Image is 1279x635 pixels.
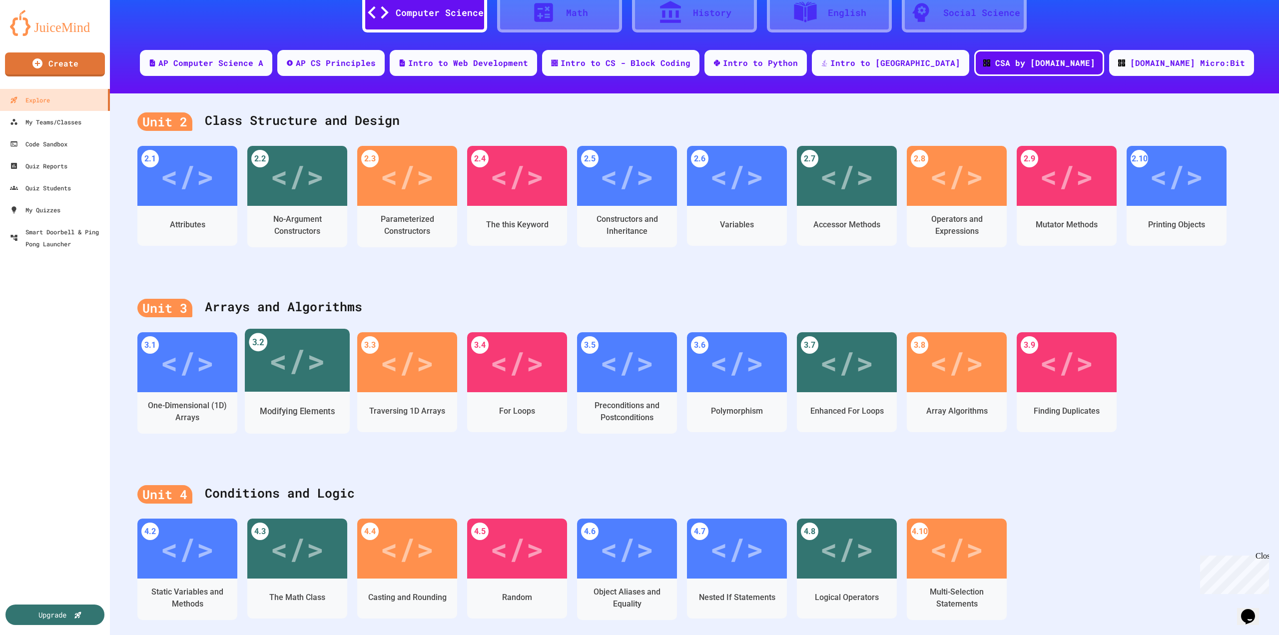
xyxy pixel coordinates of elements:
div: 4.3 [251,523,269,540]
div: Intro to Python [723,57,798,69]
div: </> [490,153,544,198]
div: The Math Class [269,592,325,604]
img: logo-orange.svg [10,10,100,36]
div: </> [1150,153,1204,198]
div: Chat with us now!Close [4,4,69,63]
div: 3.1 [141,336,159,354]
div: Multi-Selection Statements [914,586,999,610]
div: Smart Doorbell & Ping Pong Launcher [10,226,106,250]
div: </> [710,153,764,198]
div: 4.8 [801,523,818,540]
div: 4.5 [471,523,489,540]
div: 3.5 [581,336,599,354]
div: </> [269,337,325,384]
div: Quiz Students [10,182,71,194]
div: </> [490,340,544,385]
div: Mutator Methods [1036,219,1098,231]
div: Code Sandbox [10,138,67,150]
div: 4.2 [141,523,159,540]
div: [DOMAIN_NAME] Micro:Bit [1130,57,1245,69]
div: 3.3 [361,336,379,354]
div: </> [380,153,434,198]
div: Variables [720,219,754,231]
div: 2.6 [691,150,708,167]
div: Printing Objects [1148,219,1205,231]
div: Random [502,592,532,604]
div: No-Argument Constructors [255,213,340,237]
div: Class Structure and Design [137,101,1252,141]
div: Parameterized Constructors [365,213,450,237]
div: Arrays and Algorithms [137,287,1252,327]
div: 4.6 [581,523,599,540]
div: One-Dimensional (1D) Arrays [145,400,230,424]
div: 3.4 [471,336,489,354]
div: CSA by [DOMAIN_NAME] [995,57,1095,69]
div: </> [490,526,544,571]
div: Conditions and Logic [137,474,1252,514]
div: 2.5 [581,150,599,167]
div: 3.7 [801,336,818,354]
a: Create [5,52,105,76]
div: </> [930,526,984,571]
div: Polymorphism [711,405,763,417]
div: </> [1040,153,1094,198]
div: 3.8 [911,336,928,354]
img: CODE_logo_RGB.png [983,59,990,66]
div: Unit 4 [137,485,192,504]
div: 2.7 [801,150,818,167]
div: History [693,6,731,19]
div: The this Keyword [486,219,549,231]
div: English [828,6,866,19]
div: </> [600,340,654,385]
img: CODE_logo_RGB.png [1118,59,1125,66]
div: Preconditions and Postconditions [585,400,669,424]
div: 2.4 [471,150,489,167]
div: Constructors and Inheritance [585,213,669,237]
div: 3.2 [249,333,267,352]
div: Unit 2 [137,112,192,131]
div: Object Aliases and Equality [585,586,669,610]
div: My Quizzes [10,204,60,216]
div: Static Variables and Methods [145,586,230,610]
div: </> [160,340,214,385]
div: </> [710,526,764,571]
div: </> [270,526,324,571]
div: Intro to CS - Block Coding [561,57,690,69]
div: My Teams/Classes [10,116,81,128]
div: Operators and Expressions [914,213,999,237]
div: Social Science [943,6,1020,19]
div: </> [270,153,324,198]
div: Attributes [170,219,205,231]
div: Traversing 1D Arrays [369,405,445,417]
div: Logical Operators [815,592,879,604]
div: Unit 3 [137,299,192,318]
div: </> [160,526,214,571]
div: Casting and Rounding [368,592,447,604]
div: 2.8 [911,150,928,167]
iframe: chat widget [1237,595,1269,625]
div: 4.4 [361,523,379,540]
div: AP CS Principles [296,57,376,69]
div: </> [600,526,654,571]
div: </> [160,153,214,198]
div: </> [380,340,434,385]
div: </> [380,526,434,571]
div: 3.9 [1021,336,1038,354]
div: </> [1040,340,1094,385]
div: </> [710,340,764,385]
div: Explore [10,94,50,106]
div: </> [600,153,654,198]
div: </> [820,526,874,571]
div: Intro to [GEOGRAPHIC_DATA] [830,57,960,69]
div: </> [930,153,984,198]
div: 2.9 [1021,150,1038,167]
div: 3.6 [691,336,708,354]
div: Finding Duplicates [1034,405,1100,417]
div: 2.10 [1131,150,1148,167]
div: 2.3 [361,150,379,167]
div: For Loops [499,405,535,417]
iframe: chat widget [1196,552,1269,594]
div: 4.7 [691,523,708,540]
div: Accessor Methods [813,219,880,231]
div: Quiz Reports [10,160,67,172]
